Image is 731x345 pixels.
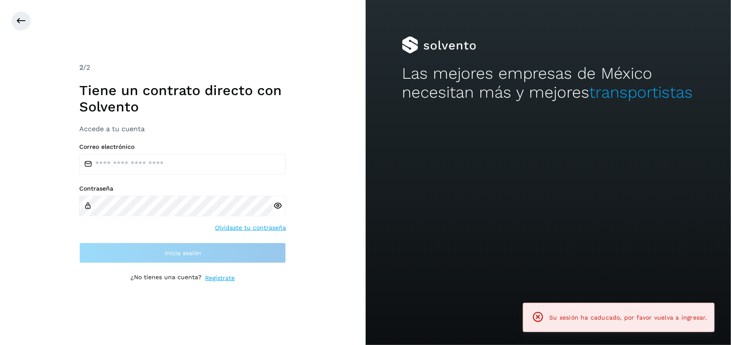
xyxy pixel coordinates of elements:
h2: Las mejores empresas de México necesitan más y mejores [402,64,694,102]
button: Inicia sesión [79,243,286,263]
span: Inicia sesión [165,250,201,256]
p: ¿No tienes una cuenta? [131,274,202,283]
span: transportistas [589,83,693,102]
div: /2 [79,62,286,73]
span: 2 [79,63,83,71]
span: Su sesión ha caducado, por favor vuelva a ingresar. [550,314,707,321]
h1: Tiene un contrato directo con Solvento [79,82,286,115]
a: Regístrate [205,274,235,283]
label: Correo electrónico [79,143,286,151]
h3: Accede a tu cuenta [79,125,286,133]
a: Olvidaste tu contraseña [215,223,286,232]
label: Contraseña [79,185,286,192]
